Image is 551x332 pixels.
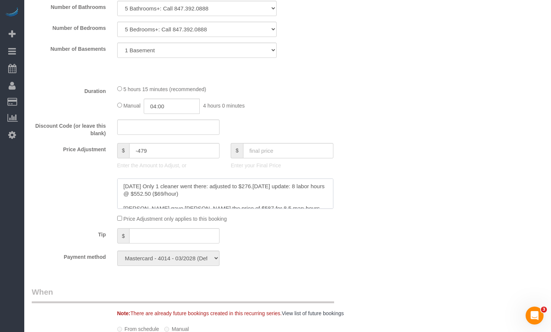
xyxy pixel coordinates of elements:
label: Duration [26,85,112,95]
label: Price Adjustment [26,143,112,153]
div: There are already future bookings created in this recurring series. [112,310,368,317]
label: Tip [26,228,112,238]
span: 3 [541,307,547,313]
p: Enter the Amount to Adjust, or [117,162,220,169]
span: 4 hours 0 minutes [203,103,245,109]
span: $ [117,228,130,243]
label: Number of Basements [26,43,112,53]
a: View list of future bookings [282,310,344,316]
label: Payment method [26,251,112,261]
p: Enter your Final Price [231,162,333,169]
span: 5 hours 15 minutes (recommended) [123,86,206,92]
label: Discount Code (or leave this blank) [26,120,112,137]
img: Automaid Logo [4,7,19,18]
input: From schedule [117,327,122,332]
span: Manual [123,103,140,109]
span: $ [117,143,130,158]
input: Manual [164,327,169,332]
label: Number of Bedrooms [26,22,112,32]
input: final price [243,143,333,158]
label: Number of Bathrooms [26,1,112,11]
legend: When [32,286,334,303]
strong: Note: [117,310,131,316]
iframe: Intercom live chat [526,307,544,325]
span: Price Adjustment only applies to this booking [123,216,227,222]
span: $ [231,143,243,158]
